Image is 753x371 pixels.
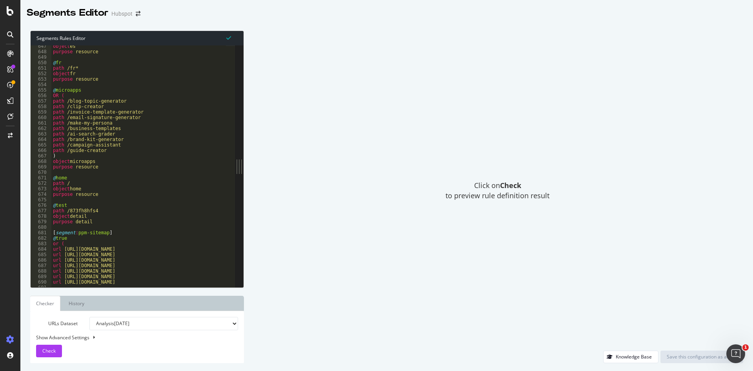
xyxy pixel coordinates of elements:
div: 647 [31,43,51,49]
div: Segments Rules Editor [31,31,244,45]
div: 650 [31,60,51,65]
div: 687 [31,263,51,268]
div: 680 [31,224,51,230]
strong: Check [500,181,521,190]
div: 667 [31,153,51,159]
div: 685 [31,252,51,257]
div: 651 [31,65,51,71]
div: 660 [31,115,51,120]
div: 658 [31,104,51,109]
div: 683 [31,241,51,246]
div: 673 [31,186,51,192]
div: arrow-right-arrow-left [136,11,140,16]
div: 666 [31,148,51,153]
div: 659 [31,109,51,115]
div: 657 [31,98,51,104]
div: 675 [31,197,51,203]
div: 652 [31,71,51,76]
div: 677 [31,208,51,214]
div: 671 [31,175,51,181]
button: Save this configuration as active [660,351,743,363]
div: 654 [31,82,51,87]
div: 676 [31,203,51,208]
div: 664 [31,137,51,142]
div: Hubspot [111,10,133,18]
button: Knowledge Base [603,351,658,363]
div: 661 [31,120,51,126]
div: Segments Editor [27,6,108,20]
div: Save this configuration as active [667,353,737,360]
div: 681 [31,230,51,235]
span: Check [42,347,56,354]
iframe: Intercom live chat [726,344,745,363]
div: 670 [31,170,51,175]
button: Check [36,345,62,357]
div: 674 [31,192,51,197]
a: History [62,296,91,311]
div: 653 [31,76,51,82]
div: 686 [31,257,51,263]
a: Checker [30,296,60,311]
div: 665 [31,142,51,148]
a: Knowledge Base [603,353,658,360]
div: 668 [31,159,51,164]
div: 648 [31,49,51,54]
span: Syntax is valid [226,34,231,42]
span: 1 [742,344,749,351]
div: 684 [31,246,51,252]
div: Knowledge Base [616,353,652,360]
div: 669 [31,164,51,170]
div: 682 [31,235,51,241]
div: 678 [31,214,51,219]
div: 662 [31,126,51,131]
div: 649 [31,54,51,60]
div: 655 [31,87,51,93]
div: 656 [31,93,51,98]
div: 690 [31,279,51,285]
div: 691 [31,285,51,290]
div: 679 [31,219,51,224]
label: URLs Dataset [30,317,84,330]
div: 672 [31,181,51,186]
span: Click on to preview rule definition result [446,181,549,201]
div: 688 [31,268,51,274]
div: 689 [31,274,51,279]
div: 663 [31,131,51,137]
div: Show Advanced Settings [30,334,232,341]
